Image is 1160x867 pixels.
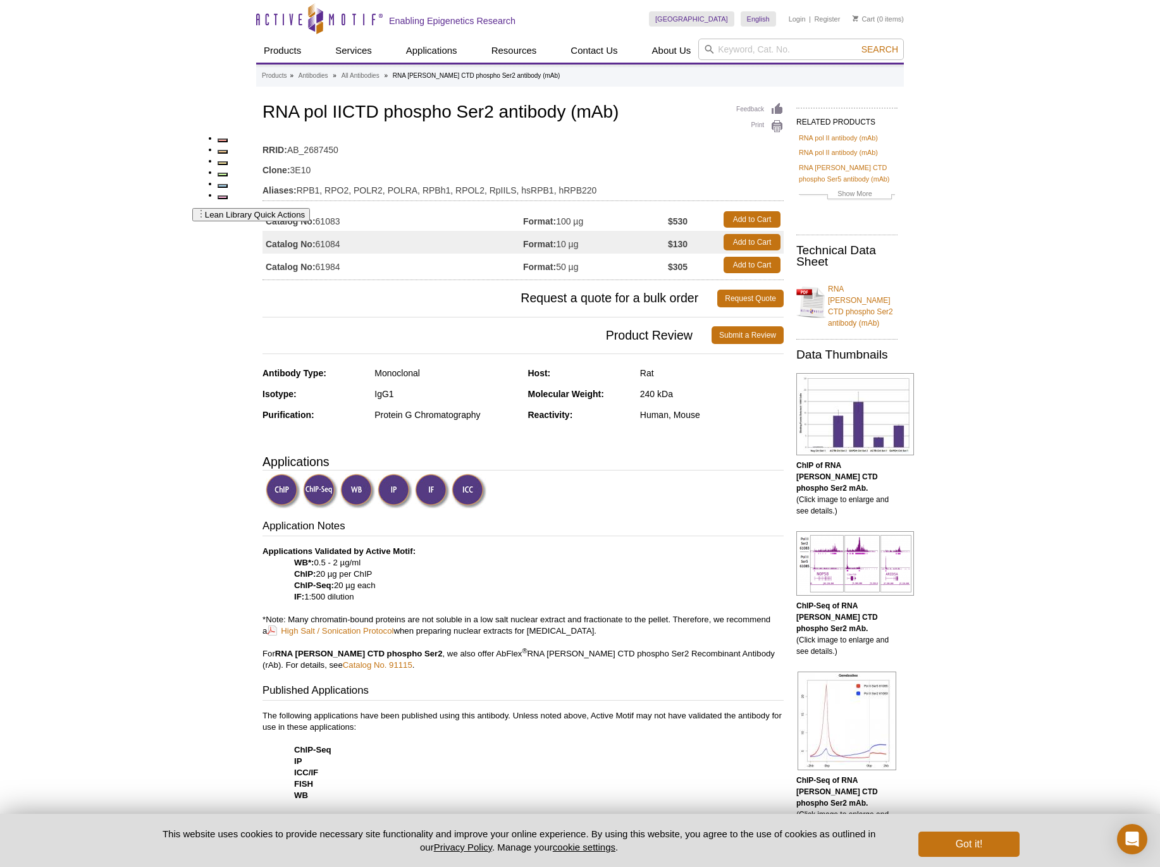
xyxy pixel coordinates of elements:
strong: Purification: [262,410,314,420]
div: 240 kDa [640,388,784,400]
h2: RELATED PRODUCTS [796,108,898,130]
input: Keyword, Cat. No. [698,39,904,60]
a: High Salt / Sonication Protocol [267,625,393,637]
a: Add to Cart [724,234,781,250]
li: RNA [PERSON_NAME] CTD phospho Ser2 antibody (mAb) [393,72,560,79]
h3: Published Applications [262,683,784,701]
img: RNA pol II CTD phospho Ser2 antibody (mAb) tested by ChIP. [796,373,914,455]
td: 61984 [262,254,523,276]
strong: ICC/IF [294,768,318,777]
td: 61084 [262,231,523,254]
strong: WB [294,790,308,800]
p: (Click image to enlarge and see details.) [796,460,898,517]
img: ChIP Validated [266,474,300,508]
a: Register [814,15,840,23]
strong: IF: [294,592,304,601]
p: (Click image to enlarge and see details.) [796,600,898,657]
a: English [741,11,776,27]
li: | [809,11,811,27]
td: 3E10 [262,157,784,177]
td: 10 µg [523,231,668,254]
a: RNA [PERSON_NAME] CTD phospho Ser2 antibody (mAb) [796,276,898,329]
b: RNA [PERSON_NAME] CTD phospho Ser2 [275,649,443,658]
b: ChIP of RNA [PERSON_NAME] CTD phospho Ser2 mAb. [796,461,878,493]
a: RNA [PERSON_NAME] CTD phospho Ser5 antibody (mAb) [799,162,895,185]
img: Western Blot Validated [340,474,375,508]
a: Request Quote [717,290,784,307]
div: Human, Mouse [640,409,784,421]
button: Got it! [918,832,1020,857]
strong: Format: [523,238,556,250]
img: Immunocytochemistry Validated [452,474,486,508]
a: Applications [398,39,465,63]
a: About Us [645,39,699,63]
strong: FISH [294,779,313,789]
p: 0.5 - 2 µg/ml 20 µg per ChIP 20 µg each 1:500 dilution *Note: Many chromatin-bound proteins are n... [262,546,784,671]
a: Cart [853,15,875,23]
strong: Format: [523,261,556,273]
strong: ChIP-Seq [294,745,331,754]
strong: Catalog No: [266,261,316,273]
td: 61083 [262,208,523,231]
a: Products [256,39,309,63]
h3: Application Notes [262,519,784,536]
div: Rat [640,367,784,379]
a: Contact Us [563,39,625,63]
a: Feedback [736,102,784,116]
a: Add to Cart [724,257,781,273]
a: [GEOGRAPHIC_DATA] [649,11,734,27]
b: Applications Validated by Active Motif: [262,546,416,556]
td: RPB1, RPO2, POLR2, POLRA, RPBh1, RPOL2, RpIILS, hsRPB1, hRPB220 [262,177,784,197]
h1: CTD phospho Ser2 antibody (mAb) [262,102,784,124]
b: ChIP-Seq of RNA [PERSON_NAME] CTD phospho Ser2 mAb. [796,776,878,808]
a: Services [328,39,379,63]
a: Products [262,70,287,82]
strong: Catalog No: [266,238,316,250]
a: Catalog No. 91115 [343,660,412,670]
div: IgG1 [374,388,518,400]
li: » [290,72,293,79]
h3: Applications [262,452,784,471]
strong: Isotype: [262,389,297,399]
sup: ® [522,646,527,654]
li: » [333,72,336,79]
p: This website uses cookies to provide necessary site functionality and improve your online experie... [140,827,898,854]
button: cookie settings [553,842,615,852]
span: Request a quote for a bulk order [262,290,717,307]
span: Product Review [262,326,712,344]
div: Monoclonal [374,367,518,379]
b: ChIP-Seq of RNA [PERSON_NAME] CTD phospho Ser2 mAb. [796,601,878,633]
a: RNA pol II antibody (mAb) [799,147,878,158]
strong: IP [294,756,302,766]
td: 100 µg [523,208,668,231]
td: 50 µg [523,254,668,276]
strong: Reactivity: [528,410,573,420]
a: Resources [484,39,545,63]
strong: Molecular Weight: [528,389,604,399]
strong: $305 [668,261,688,273]
p: The following applications have been published using this antibody. Unless noted above, Active Mo... [262,710,784,835]
h2: Data Thumbnails [796,349,898,360]
a: Add to Cart [724,211,781,228]
strong: ChIP-Seq: [294,581,334,590]
td: AB_2687450 [262,137,784,157]
strong: $130 [668,238,688,250]
button: Search [858,44,902,55]
a: Antibodies [299,70,328,82]
a: Submit a Review [712,326,784,344]
a: Privacy Policy [434,842,492,852]
img: Your Cart [853,15,858,22]
img: ChIP-Seq Validated [303,474,338,508]
a: Show More [799,188,895,202]
h2: Enabling Epigenetics Research [389,15,515,27]
strong: Host: [528,368,551,378]
li: (0 items) [853,11,904,27]
a: Print [736,120,784,133]
span: RNA pol II [262,102,342,121]
img: Immunoprecipitation Validated [378,474,412,508]
span: Search [861,44,898,54]
strong: Antibody Type: [262,368,326,378]
p: (Click image to enlarge and see details.) [796,775,898,832]
a: All Antibodies [342,70,379,82]
a: RNA pol II antibody (mAb) [799,132,878,144]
